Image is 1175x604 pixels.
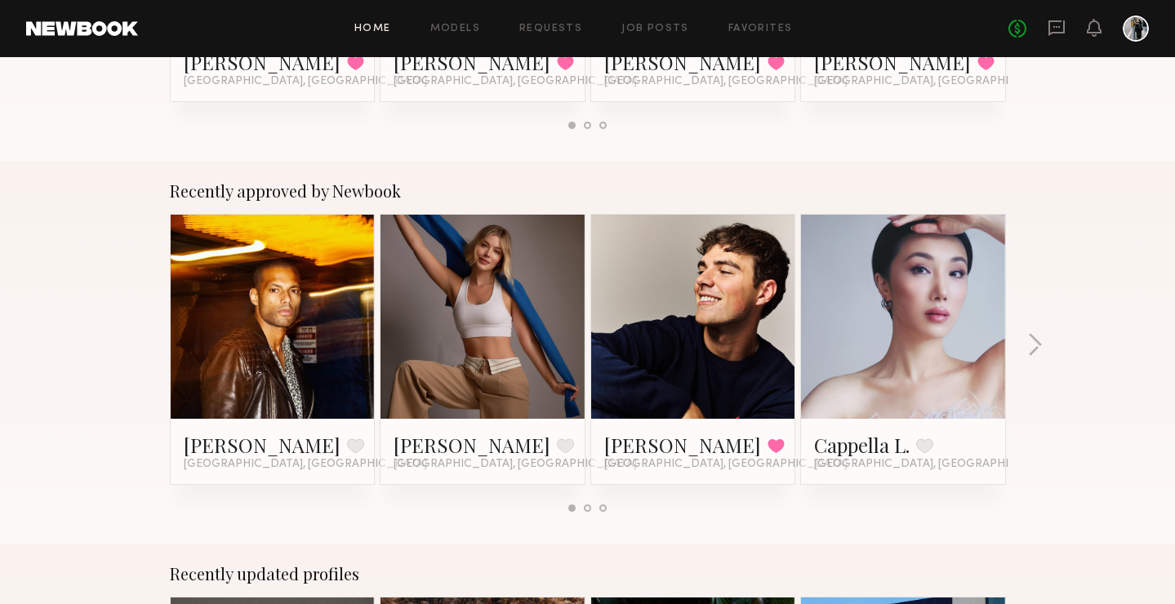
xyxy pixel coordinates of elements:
[604,432,761,458] a: [PERSON_NAME]
[728,24,793,34] a: Favorites
[814,49,971,75] a: [PERSON_NAME]
[184,458,427,471] span: [GEOGRAPHIC_DATA], [GEOGRAPHIC_DATA]
[621,24,689,34] a: Job Posts
[184,49,340,75] a: [PERSON_NAME]
[170,181,1006,201] div: Recently approved by Newbook
[184,432,340,458] a: [PERSON_NAME]
[394,458,637,471] span: [GEOGRAPHIC_DATA], [GEOGRAPHIC_DATA]
[394,75,637,88] span: [GEOGRAPHIC_DATA], [GEOGRAPHIC_DATA]
[814,75,1057,88] span: [GEOGRAPHIC_DATA], [GEOGRAPHIC_DATA]
[394,49,550,75] a: [PERSON_NAME]
[184,75,427,88] span: [GEOGRAPHIC_DATA], [GEOGRAPHIC_DATA]
[519,24,582,34] a: Requests
[814,458,1057,471] span: [GEOGRAPHIC_DATA], [GEOGRAPHIC_DATA]
[604,75,848,88] span: [GEOGRAPHIC_DATA], [GEOGRAPHIC_DATA]
[394,432,550,458] a: [PERSON_NAME]
[604,49,761,75] a: [PERSON_NAME]
[604,458,848,471] span: [GEOGRAPHIC_DATA], [GEOGRAPHIC_DATA]
[170,564,1006,584] div: Recently updated profiles
[354,24,391,34] a: Home
[814,432,910,458] a: Cappella L.
[430,24,480,34] a: Models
